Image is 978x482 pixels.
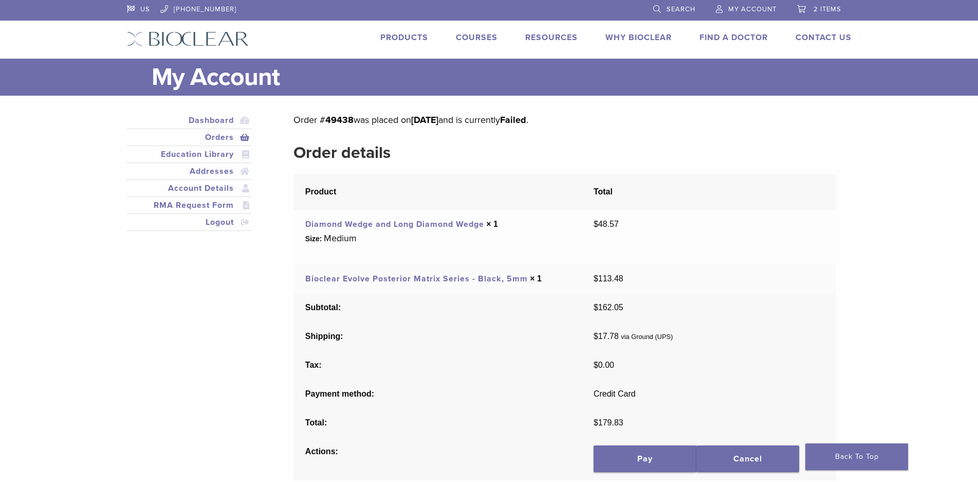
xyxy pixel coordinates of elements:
mark: [DATE] [411,114,438,126]
a: Orders [129,131,250,144]
th: Subtotal: [293,293,582,322]
h1: My Account [152,59,852,96]
a: Pay for order 49438 [594,445,696,472]
a: Resources [525,32,578,43]
a: RMA Request Form [129,199,250,211]
a: Bioclear Evolve Posterior Matrix Series - Black, 5mm [305,274,528,284]
span: 162.05 [594,303,623,312]
a: Dashboard [129,114,250,127]
strong: × 1 [486,220,498,228]
a: Addresses [129,165,250,177]
a: Back To Top [805,443,908,470]
span: $ [594,274,598,283]
th: Tax: [293,351,582,380]
span: 2 items [814,5,841,13]
img: Bioclear [127,31,249,46]
span: My Account [728,5,777,13]
p: Medium [324,230,357,246]
span: $ [594,303,598,312]
a: Why Bioclear [605,32,672,43]
th: Total [582,174,836,210]
span: Search [667,5,695,13]
td: Credit Card [582,380,836,408]
span: 0.00 [594,361,614,369]
th: Total: [293,408,582,437]
th: Shipping: [293,322,582,351]
a: Courses [456,32,497,43]
strong: Size: [305,234,322,244]
span: 179.83 [594,418,623,427]
th: Product [293,174,582,210]
a: Diamond Wedge and Long Diamond Wedge [305,219,484,229]
bdi: 48.57 [594,220,619,228]
h2: Order details [293,140,836,165]
span: $ [594,332,598,341]
th: Actions: [293,437,582,480]
a: Logout [129,216,250,228]
span: 17.78 [594,332,619,341]
a: Products [380,32,428,43]
a: Education Library [129,148,250,160]
nav: Account pages [127,112,252,243]
a: Cancel order 49438 [696,445,799,472]
mark: Failed [500,114,526,126]
bdi: 113.48 [594,274,623,283]
a: Contact Us [796,32,852,43]
a: Account Details [129,182,250,194]
small: via Ground (UPS) [621,333,673,341]
span: $ [594,418,598,427]
a: Find A Doctor [699,32,768,43]
th: Payment method: [293,380,582,408]
span: $ [594,361,598,369]
strong: × 1 [530,274,542,283]
span: $ [594,220,598,228]
p: Order # was placed on and is currently . [293,112,836,128]
mark: 49438 [325,114,354,126]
